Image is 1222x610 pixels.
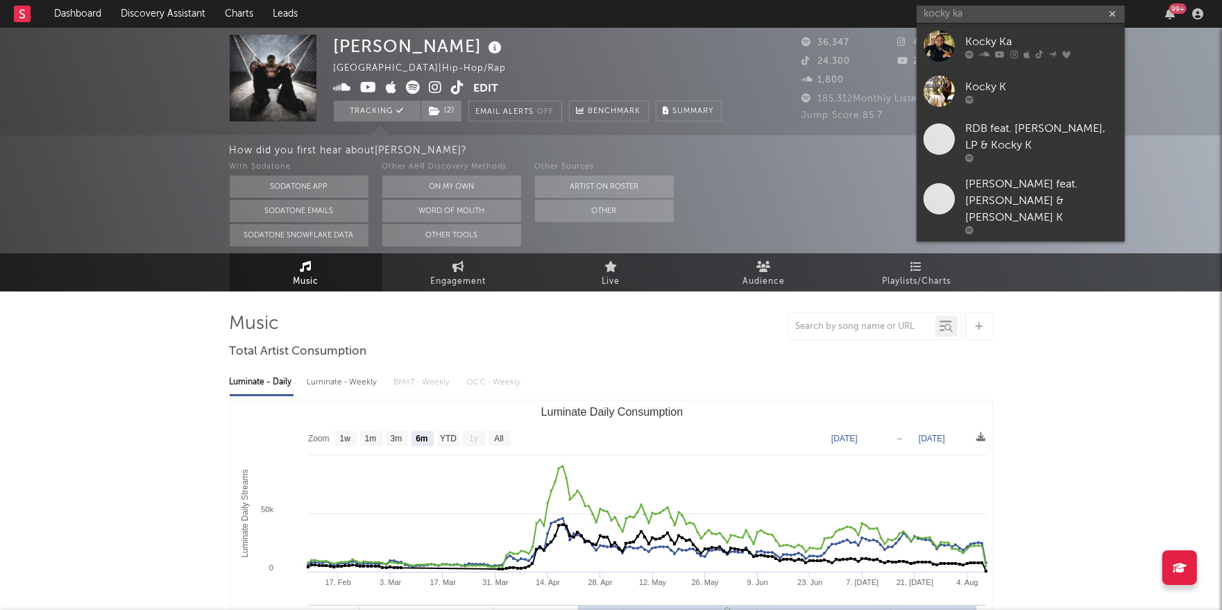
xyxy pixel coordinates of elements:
div: [PERSON_NAME] feat. [PERSON_NAME] & [PERSON_NAME] K [965,176,1118,226]
div: RDB feat. [PERSON_NAME], LP & Kocky K [965,121,1118,154]
text: Luminate Daily Consumption [541,406,683,418]
a: Audience [688,253,840,291]
text: 12. May [639,578,667,586]
div: Luminate - Daily [230,371,294,394]
button: Other Tools [382,224,521,246]
button: Sodatone Emails [230,200,368,222]
text: 21. [DATE] [896,578,933,586]
button: Email AlertsOff [468,101,562,121]
button: On My Own [382,176,521,198]
button: Sodatone App [230,176,368,198]
em: Off [538,108,554,116]
text: 14. Apr [536,578,560,586]
span: 24,300 [802,57,851,66]
div: Other Sources [535,159,674,176]
button: 99+ [1165,8,1175,19]
span: Audience [742,273,785,290]
text: 1w [339,434,350,444]
text: 7. [DATE] [846,578,879,586]
text: 4. Aug [956,578,978,586]
a: Engagement [382,253,535,291]
text: → [895,434,903,443]
text: 1m [364,434,376,444]
a: [PERSON_NAME] feat. [PERSON_NAME] & [PERSON_NAME] K [917,169,1125,242]
button: Summary [656,101,722,121]
div: Kocky Ka [965,33,1118,50]
span: 455,803 [897,38,951,47]
text: Zoom [308,434,330,444]
a: RDB feat. [PERSON_NAME], LP & Kocky K [917,114,1125,169]
button: Artist on Roster [535,176,674,198]
a: Music [230,253,382,291]
input: Search for artists [917,6,1125,23]
span: Summary [673,108,714,115]
span: Engagement [431,273,486,290]
span: Benchmark [588,103,641,120]
div: 99 + [1169,3,1187,14]
span: 36,347 [802,38,850,47]
input: Search by song name or URL [789,321,935,332]
text: 3. Mar [380,578,402,586]
div: [PERSON_NAME] [334,35,506,58]
text: 28. Apr [588,578,612,586]
span: Music [293,273,319,290]
button: Tracking [334,101,421,121]
text: 1y [469,434,478,444]
text: 6m [416,434,427,444]
a: Benchmark [569,101,649,121]
text: 31. Mar [482,578,509,586]
button: Other [535,200,674,222]
span: 29,800 [897,57,947,66]
div: With Sodatone [230,159,368,176]
a: Playlists/Charts [840,253,993,291]
text: 50k [261,505,273,514]
a: Kocky Ka [917,24,1125,69]
text: 17. Feb [325,578,350,586]
text: [DATE] [831,434,858,443]
text: YTD [439,434,456,444]
button: Sodatone Snowflake Data [230,224,368,246]
span: Playlists/Charts [882,273,951,290]
div: Kocky K [965,78,1118,95]
span: Live [602,273,620,290]
div: Other A&R Discovery Methods [382,159,521,176]
span: 185,312 Monthly Listeners [802,94,938,103]
text: 26. May [691,578,719,586]
a: Live [535,253,688,291]
text: All [494,434,503,444]
text: Luminate Daily Streams [239,469,249,557]
text: 23. Jun [797,578,822,586]
text: 0 [269,564,273,572]
div: [GEOGRAPHIC_DATA] | Hip-Hop/Rap [334,60,523,77]
a: Kocky K [917,69,1125,114]
span: ( 2 ) [421,101,462,121]
span: Jump Score: 85.7 [802,111,883,120]
text: 3m [390,434,402,444]
text: 17. Mar [430,578,456,586]
span: Total Artist Consumption [230,344,367,360]
span: 1,800 [802,76,845,85]
div: Luminate - Weekly [307,371,380,394]
button: Edit [474,81,499,98]
button: (2) [421,101,461,121]
text: 9. Jun [747,578,767,586]
text: [DATE] [919,434,945,443]
button: Word Of Mouth [382,200,521,222]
